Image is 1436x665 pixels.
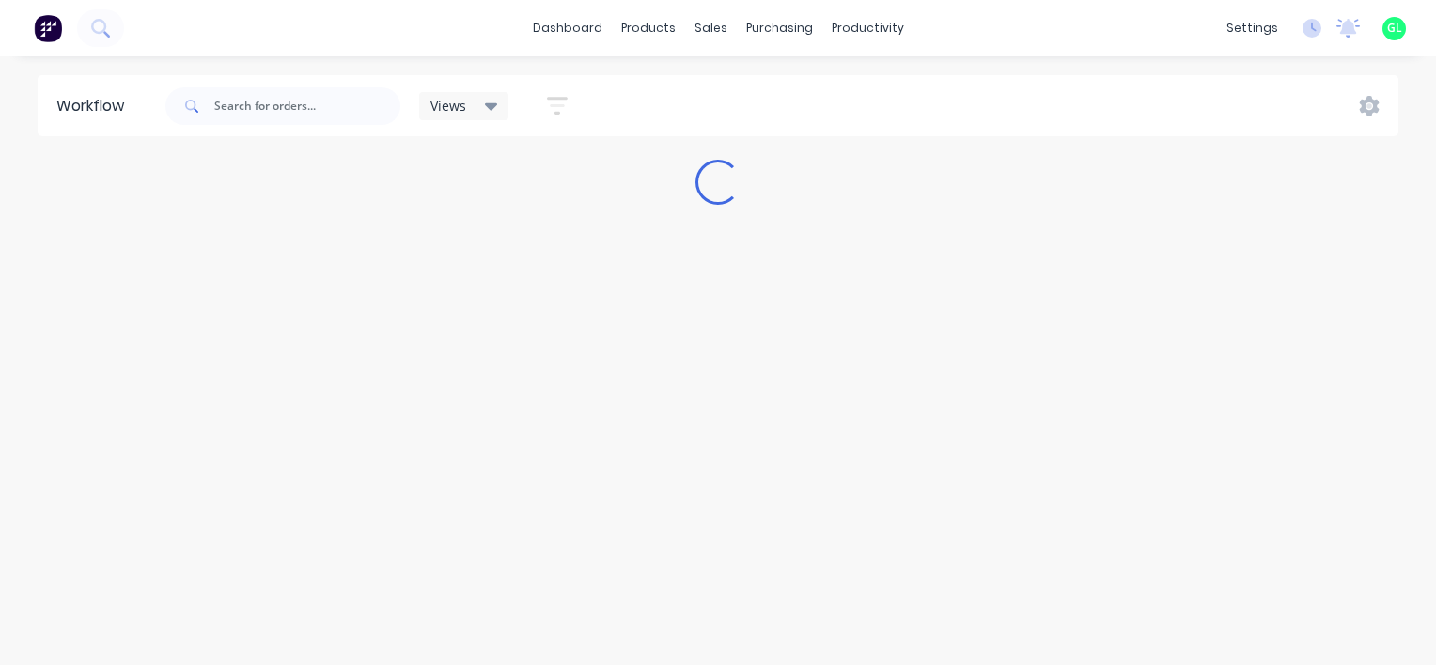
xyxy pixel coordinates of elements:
span: Views [430,96,466,116]
div: products [612,14,685,42]
input: Search for orders... [214,87,400,125]
div: Workflow [56,95,133,117]
span: GL [1387,20,1402,37]
div: sales [685,14,737,42]
a: dashboard [523,14,612,42]
div: settings [1217,14,1288,42]
img: Factory [34,14,62,42]
div: productivity [822,14,913,42]
div: purchasing [737,14,822,42]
